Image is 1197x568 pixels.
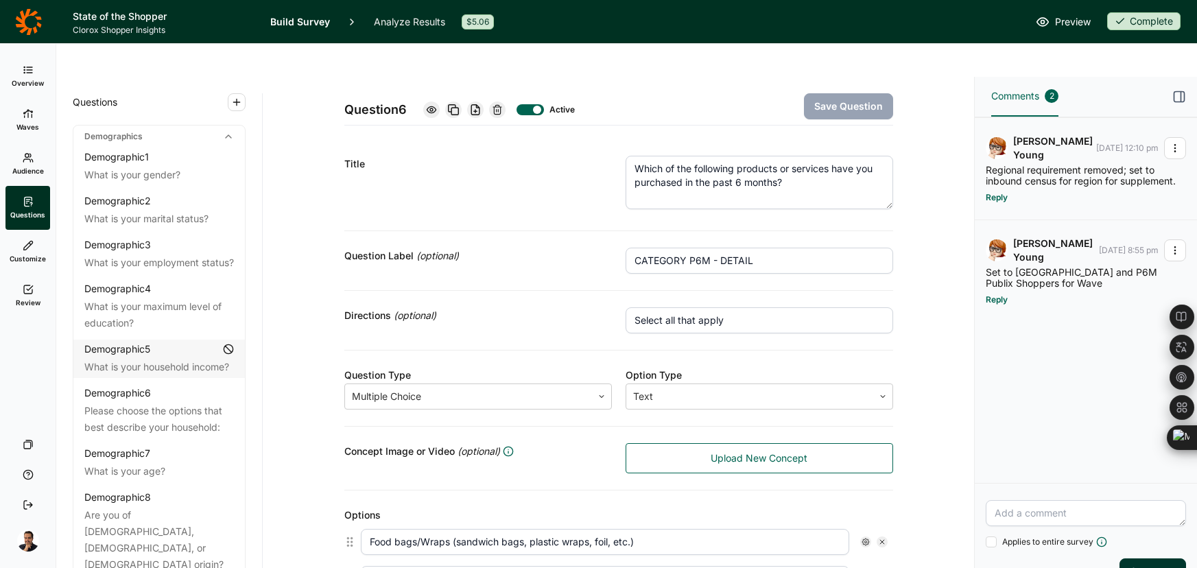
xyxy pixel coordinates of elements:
[5,186,50,230] a: Questions
[1055,14,1091,30] span: Preview
[1036,14,1091,30] a: Preview
[17,530,39,552] img: amg06m4ozjtcyqqhuw5b.png
[1013,237,1099,264] div: [PERSON_NAME] Young
[84,150,149,164] div: Demographic 1
[986,239,1008,261] img: o7kyh2p2njg4amft5nuk.png
[73,94,117,110] span: Questions
[84,463,234,480] div: What is your age?
[12,78,44,88] span: Overview
[5,98,50,142] a: Waves
[84,238,151,252] div: Demographic 3
[991,88,1039,104] span: Comments
[986,267,1186,289] p: Set to [GEOGRAPHIC_DATA] and P6M Publix Shoppers for Wave
[1002,536,1093,547] span: Applies to entire survey
[860,536,871,547] div: Settings
[84,167,234,183] div: What is your gender?
[986,192,1008,203] button: Reply
[344,156,612,172] div: Title
[626,367,893,383] div: Option Type
[84,255,234,271] div: What is your employment status?
[84,194,151,208] div: Demographic 2
[84,403,234,436] div: Please choose the options that best describe your household:
[626,156,893,209] textarea: Which of the following products or services have you purchased in the past 6 months?
[84,282,151,296] div: Demographic 4
[1013,134,1096,162] div: [PERSON_NAME] Young
[986,165,1186,187] p: Regional requirement removed; set to inbound census for region for supplement.
[84,490,151,504] div: Demographic 8
[84,386,151,400] div: Demographic 6
[394,307,436,324] span: (optional)
[1107,12,1181,32] button: Complete
[84,211,234,227] div: What is your marital status?
[12,166,44,176] span: Audience
[84,359,234,375] div: What is your household income?
[73,25,254,36] span: Clorox Shopper Insights
[804,93,893,119] button: Save Question
[1107,12,1181,30] div: Complete
[416,248,459,264] span: (optional)
[5,54,50,98] a: Overview
[462,14,494,29] div: $5.06
[877,536,888,547] div: Remove
[458,443,500,460] span: (optional)
[489,102,506,118] div: Delete
[344,307,612,324] div: Directions
[986,137,1008,159] img: o7kyh2p2njg4amft5nuk.png
[344,367,612,383] div: Question Type
[16,298,40,307] span: Review
[711,451,807,465] span: Upload New Concept
[10,254,46,263] span: Customize
[84,298,234,331] div: What is your maximum level of education?
[986,294,1008,305] button: Reply
[344,248,612,264] div: Question Label
[1096,143,1159,154] div: [DATE] 12:10 pm
[549,104,571,115] div: Active
[1099,245,1159,256] div: [DATE] 8:55 pm
[10,210,45,220] span: Questions
[5,142,50,186] a: Audience
[991,77,1058,117] button: Comments2
[344,100,407,119] span: Question 6
[1045,89,1058,103] div: 2
[5,230,50,274] a: Customize
[73,126,245,147] div: Demographics
[16,122,39,132] span: Waves
[344,443,612,460] div: Concept Image or Video
[5,274,50,318] a: Review
[73,8,254,25] h1: State of the Shopper
[84,447,150,460] div: Demographic 7
[344,507,893,523] div: Options
[84,342,150,356] div: Demographic 5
